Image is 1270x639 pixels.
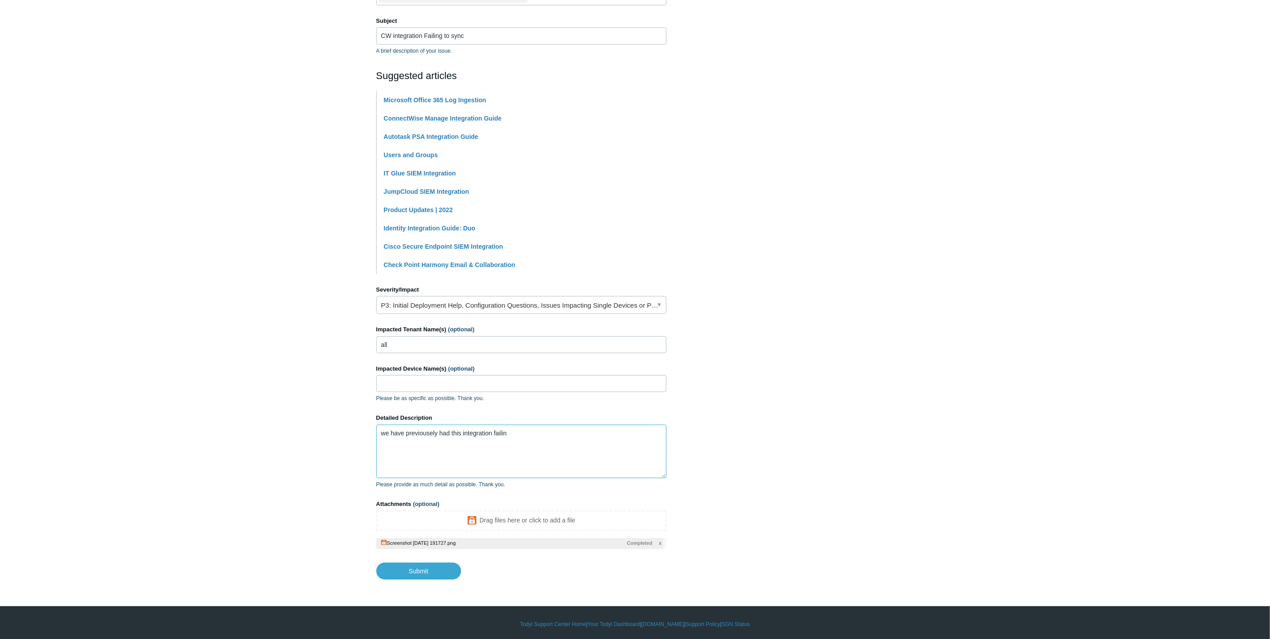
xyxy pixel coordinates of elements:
div: | | | | [376,620,894,628]
a: Cisco Secure Endpoint SIEM Integration [384,243,504,250]
a: Your Todyl Dashboard [587,620,640,628]
p: Please provide as much detail as possible. Thank you. [376,480,666,489]
a: JumpCloud SIEM Integration [384,188,469,195]
span: (optional) [448,326,475,333]
a: Users and Groups [384,151,438,159]
a: P3: Initial Deployment Help, Configuration Questions, Issues Impacting Single Devices or Past Out... [376,296,666,314]
a: Autotask PSA Integration Guide [384,133,479,140]
a: IT Glue SIEM Integration [384,170,456,177]
span: x [659,539,662,547]
p: Please be as specific as possible. Thank you. [376,394,666,402]
a: ConnectWise Manage Integration Guide [384,115,502,122]
a: Check Point Harmony Email & Collaboration [384,261,516,268]
label: Detailed Description [376,413,666,422]
label: Subject [376,17,666,25]
a: SGN Status [722,620,750,628]
a: Todyl Support Center Home [520,620,586,628]
span: Completed [627,539,653,547]
input: Submit [376,563,461,580]
label: Severity/Impact [376,285,666,294]
a: [DOMAIN_NAME] [641,620,684,628]
a: Identity Integration Guide: Duo [384,225,475,232]
a: Support Policy [686,620,720,628]
span: (optional) [413,501,439,507]
p: A brief description of your issue. [376,47,666,55]
label: Impacted Device Name(s) [376,364,666,373]
label: Impacted Tenant Name(s) [376,325,666,334]
a: Product Updates | 2022 [384,206,453,213]
span: (optional) [448,365,475,372]
label: Attachments [376,500,666,509]
h2: Suggested articles [376,68,666,83]
a: Microsoft Office 365 Log Ingestion [384,96,486,104]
